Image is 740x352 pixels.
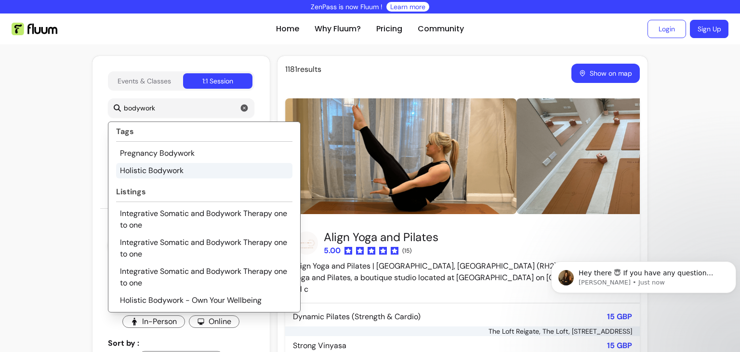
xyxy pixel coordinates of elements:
div: Events & Classes [118,76,171,86]
p: Listings [116,186,292,202]
span: In-Person [122,315,185,328]
li: Integrative Somatic and Bodywork Therapy one to one [116,235,292,262]
span: 1181 results [285,64,321,83]
button: Show on map [571,64,640,83]
a: Why Fluum? [315,23,361,35]
h3: Align Yoga and Pilates [324,230,438,245]
iframe: Intercom notifications message [547,241,740,347]
div: The Loft Reigate, The Loft, [STREET_ADDRESS] [285,326,640,336]
a: Pricing [376,23,402,35]
img: Fluum Logo [12,23,57,35]
a: Community [418,23,464,35]
a: Dynamic Pilates (Strength & Cardio)15 GBPThe Loft Reigate, The Loft, [STREET_ADDRESS] [285,307,640,336]
div: 1:1 Session [202,76,233,86]
p: Tags [116,126,292,142]
li: Holistic Bodywork [116,163,292,178]
div: Align Yoga and Pilates | [GEOGRAPHIC_DATA], [GEOGRAPHIC_DATA] (RH2) Welcome to Align Yoga and Pil... [293,230,632,295]
li: Integrative Somatic and Bodywork Therapy one to one [116,264,292,291]
li: Holistic Bodywork - Own Your Wellbeing [116,293,292,308]
a: Login [647,20,686,38]
a: Learn more [390,2,425,12]
img: Provider image [295,231,318,255]
span: ( 15 ) [402,247,411,255]
a: Home [276,23,299,35]
input: Got a practitioner in mind? [121,103,249,113]
p: Sort by : [108,338,254,349]
button: clear input [236,100,252,116]
li: Pregnancy Bodywork [116,146,292,161]
li: Integrative Somatic and Bodywork Therapy one to one [116,206,292,233]
span: 5.00 [324,245,341,257]
p: Strong Vinyasa [293,340,346,352]
span: Online [189,315,239,328]
p: ZenPass is now Fluum ! [311,2,383,12]
p: Dynamic Pilates (Strength & Cardio) [293,311,421,323]
a: Sign Up [690,20,728,38]
img: https://d22cr2pskkweo8.cloudfront.net/74deae23-6de4-4120-933c-ec4e36d3fde8 [285,98,516,214]
a: Provider imageAlign Yoga and Pilates5.00(15)Align Yoga and Pilates | [GEOGRAPHIC_DATA], [GEOGRAPH... [285,222,640,299]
